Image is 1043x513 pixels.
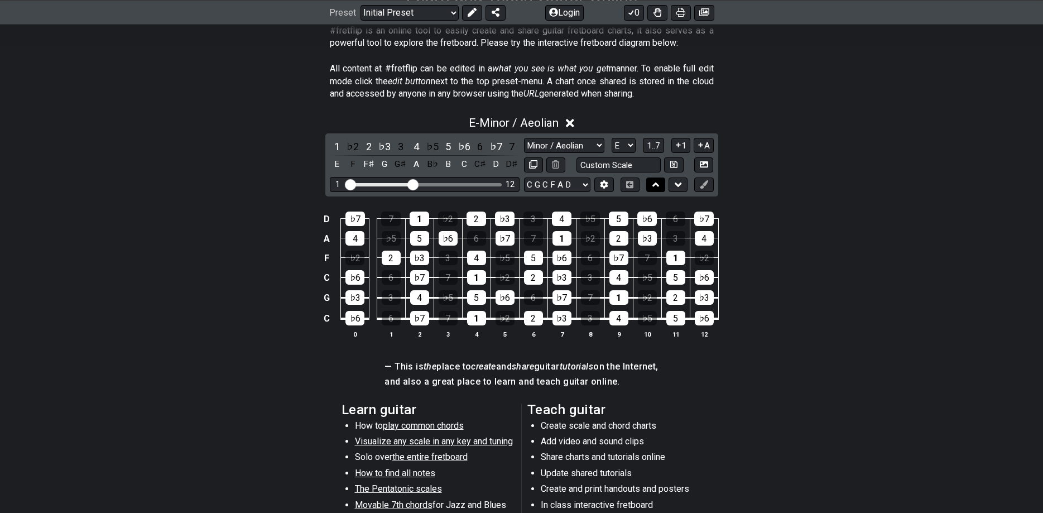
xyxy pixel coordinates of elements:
button: Copy [524,157,543,172]
li: Update shared tutorials [541,467,700,483]
span: How to find all notes [355,468,435,478]
div: 4 [410,290,429,305]
em: the [424,361,436,372]
div: 1 [609,290,628,305]
div: 5 [467,290,486,305]
div: 7 [439,311,458,325]
th: 9 [604,328,633,340]
div: 1 [335,180,340,189]
button: 1 [671,138,690,153]
div: 4 [609,311,628,325]
div: ♭7 [496,231,515,246]
div: toggle scale degree [441,139,455,154]
div: toggle pitch class [377,157,392,172]
div: 1 [467,270,486,285]
div: toggle scale degree [409,139,424,154]
div: ♭7 [694,212,714,226]
div: ♭6 [345,270,364,285]
div: ♭5 [496,251,515,265]
button: Store user defined scale [664,157,683,172]
div: 3 [581,311,600,325]
div: 3 [581,270,600,285]
div: toggle pitch class [489,157,503,172]
div: ♭7 [410,311,429,325]
div: ♭3 [495,212,515,226]
div: ♭5 [382,231,401,246]
div: ♭6 [345,311,364,325]
em: URL [523,88,539,99]
button: Move up [646,178,665,193]
div: 5 [609,212,628,226]
div: 2 [666,290,685,305]
h2: Teach guitar [527,404,702,416]
span: Preset [329,7,356,18]
div: toggle pitch class [393,157,408,172]
div: toggle scale degree [377,139,392,154]
div: ♭3 [638,231,657,246]
select: Tonic/Root [612,138,636,153]
td: G [320,287,333,308]
select: Tuning [524,178,590,193]
div: 7 [439,270,458,285]
div: ♭6 [496,290,515,305]
div: ♭3 [695,290,714,305]
span: the entire fretboard [392,452,468,462]
th: 10 [633,328,661,340]
span: The Pentatonic scales [355,483,442,494]
div: 7 [381,212,401,226]
p: #fretflip is an online tool to easily create and share guitar fretboard charts, it also serves as... [330,25,714,50]
div: 1 [552,231,571,246]
div: toggle scale degree [473,139,487,154]
div: toggle scale degree [504,139,519,154]
div: ♭7 [345,212,365,226]
div: ♭6 [439,231,458,246]
span: Movable 7th chords [355,500,432,510]
div: 1 [467,311,486,325]
div: ♭3 [552,270,571,285]
div: 1 [666,251,685,265]
div: ♭3 [345,290,364,305]
button: Edit Preset [462,4,482,20]
em: what you see is what you get [492,63,609,74]
td: A [320,229,333,248]
div: toggle scale degree [393,139,408,154]
li: Create and print handouts and posters [541,483,700,498]
div: ♭6 [695,270,714,285]
em: share [512,361,534,372]
h4: and also a great place to learn and teach guitar online. [384,376,658,388]
th: 4 [462,328,491,340]
div: toggle pitch class [409,157,424,172]
button: A [694,138,713,153]
button: Share Preset [486,4,506,20]
button: Delete [546,157,565,172]
li: Solo over [355,451,514,467]
th: 1 [377,328,405,340]
button: Create Image [694,157,713,172]
div: 12 [506,180,515,189]
h2: Learn guitar [342,404,516,416]
div: toggle scale degree [457,139,472,154]
div: 7 [524,231,543,246]
div: 6 [382,270,401,285]
div: 5 [410,231,429,246]
p: All content at #fretflip can be edited in a manner. To enable full edit mode click the next to th... [330,63,714,100]
div: 6 [382,311,401,325]
em: tutorials [560,361,594,372]
div: 2 [467,212,486,226]
div: ♭5 [580,212,600,226]
div: 2 [609,231,628,246]
div: ♭2 [638,290,657,305]
div: ♭2 [496,311,515,325]
div: 3 [666,231,685,246]
div: 5 [666,270,685,285]
div: toggle pitch class [425,157,440,172]
div: ♭7 [609,251,628,265]
div: 4 [695,231,714,246]
div: 4 [609,270,628,285]
button: Create image [694,4,714,20]
th: 12 [690,328,718,340]
div: ♭5 [638,311,657,325]
div: toggle pitch class [362,157,376,172]
div: toggle pitch class [473,157,487,172]
div: ♭7 [410,270,429,285]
